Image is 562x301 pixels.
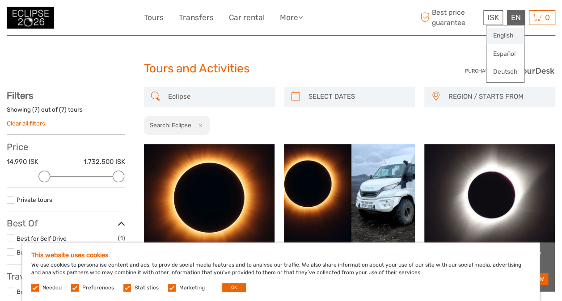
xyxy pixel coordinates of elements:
a: Español [486,46,524,62]
a: Private tours [17,196,52,203]
a: Car rental [229,11,265,24]
a: Best of Summer [17,249,62,256]
label: Statistics [135,284,159,292]
a: Clear all filters [7,120,45,127]
span: 0 [544,13,551,22]
p: We're away right now. Please check back later! [13,16,101,23]
button: x [193,121,205,130]
button: Open LiveChat chat widget [103,14,114,25]
label: 7 [34,105,38,114]
button: REGION / STARTS FROM [444,89,551,104]
span: ISK [487,13,499,22]
input: SELECT DATES [305,89,411,105]
a: More [280,11,303,24]
h5: This website uses cookies [31,251,531,259]
img: 3312-44506bfc-dc02-416d-ac4c-c65cb0cf8db4_logo_small.jpg [7,7,54,29]
a: Deutsch [486,64,524,80]
label: 7 [61,105,64,114]
label: Marketing [179,284,205,292]
a: Boat [17,288,30,295]
label: 1.732.500 ISK [84,157,125,167]
div: Showing ( ) out of ( ) tours [7,105,125,119]
input: SEARCH [165,89,270,105]
strong: Filters [7,90,33,101]
label: 14.990 ISK [7,157,38,167]
h2: Search: Eclipse [150,121,191,129]
h3: Best Of [7,218,125,229]
img: PurchaseViaTourDesk.png [465,65,555,76]
h1: Tours and Activities [144,62,418,76]
label: Preferences [82,284,114,292]
button: OK [222,283,246,292]
h3: Travel Method [7,271,125,282]
span: Best price guarantee [418,8,481,27]
h3: Price [7,142,125,152]
a: Transfers [179,11,214,24]
div: We use cookies to personalise content and ads, to provide social media features and to analyse ou... [22,242,540,301]
a: Tours [144,11,164,24]
label: Needed [42,284,62,292]
a: English [486,28,524,44]
div: EN [507,10,525,25]
span: (1) [118,233,125,243]
a: Best for Self Drive [17,235,67,242]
